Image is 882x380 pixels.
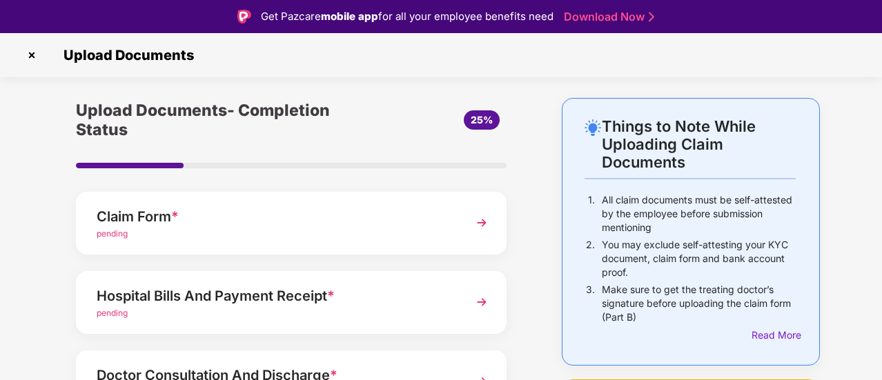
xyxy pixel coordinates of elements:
[237,10,251,23] img: Logo
[97,308,128,318] span: pending
[602,117,796,171] div: Things to Note While Uploading Claim Documents
[602,238,796,279] p: You may exclude self-attesting your KYC document, claim form and bank account proof.
[321,10,378,23] strong: mobile app
[602,193,796,234] p: All claim documents must be self-attested by the employee before submission mentioning
[97,206,453,228] div: Claim Form
[602,283,796,324] p: Make sure to get the treating doctor’s signature before uploading the claim form (Part B)
[97,285,453,307] div: Hospital Bills And Payment Receipt
[50,47,201,63] span: Upload Documents
[585,119,601,136] img: svg+xml;base64,PHN2ZyB4bWxucz0iaHR0cDovL3d3dy53My5vcmcvMjAwMC9zdmciIHdpZHRoPSIyNC4wOTMiIGhlaWdodD...
[76,98,363,142] div: Upload Documents- Completion Status
[586,283,595,324] p: 3.
[21,44,43,66] img: svg+xml;base64,PHN2ZyBpZD0iQ3Jvc3MtMzJ4MzIiIHhtbG5zPSJodHRwOi8vd3d3LnczLm9yZy8yMDAwL3N2ZyIgd2lkdG...
[261,8,553,25] div: Get Pazcare for all your employee benefits need
[564,10,650,24] a: Download Now
[471,114,493,126] span: 25%
[97,228,128,239] span: pending
[469,290,494,314] img: svg+xml;base64,PHN2ZyBpZD0iTmV4dCIgeG1sbnM9Imh0dHA6Ly93d3cudzMub3JnLzIwMDAvc3ZnIiB3aWR0aD0iMzYiIG...
[752,328,796,343] div: Read More
[469,210,494,235] img: svg+xml;base64,PHN2ZyBpZD0iTmV4dCIgeG1sbnM9Imh0dHA6Ly93d3cudzMub3JnLzIwMDAvc3ZnIiB3aWR0aD0iMzYiIG...
[586,238,595,279] p: 2.
[649,10,654,24] img: Stroke
[588,193,595,234] p: 1.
